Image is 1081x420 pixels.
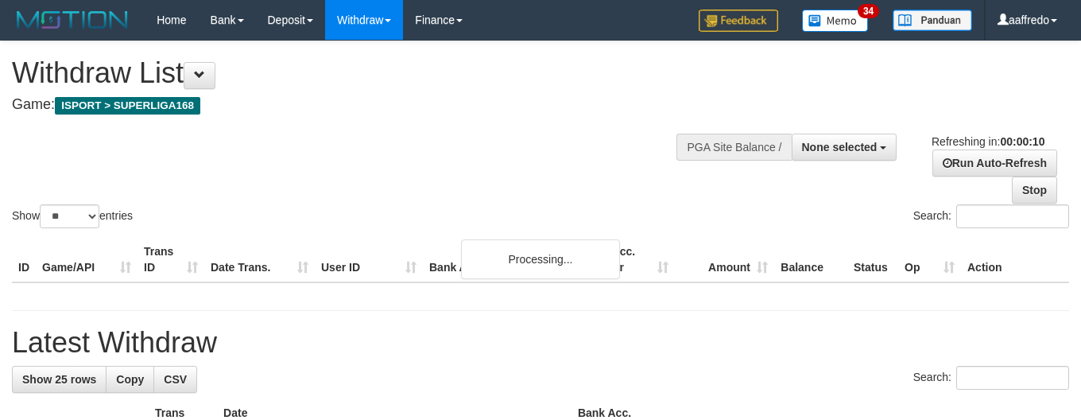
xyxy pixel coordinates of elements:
span: 34 [858,4,879,18]
th: Amount [675,237,774,282]
img: Feedback.jpg [699,10,778,32]
th: Op [898,237,961,282]
span: None selected [802,141,878,154]
span: Copy [116,373,144,386]
label: Show entries [12,204,133,228]
th: Status [847,237,898,282]
th: Balance [774,237,847,282]
th: Date Trans. [204,237,315,282]
img: panduan.png [893,10,972,31]
th: Game/API [36,237,138,282]
span: CSV [164,373,187,386]
a: Show 25 rows [12,366,107,393]
h4: Game: [12,97,705,113]
h1: Latest Withdraw [12,327,1069,359]
button: None selected [792,134,897,161]
th: ID [12,237,36,282]
label: Search: [913,204,1069,228]
div: Processing... [461,239,620,279]
select: Showentries [40,204,99,228]
a: CSV [153,366,197,393]
label: Search: [913,366,1069,390]
span: ISPORT > SUPERLIGA168 [55,97,200,115]
input: Search: [956,204,1069,228]
th: Action [961,237,1069,282]
th: User ID [315,237,423,282]
a: Stop [1012,177,1057,204]
span: Refreshing in: [932,135,1044,148]
input: Search: [956,366,1069,390]
th: Trans ID [138,237,204,282]
strong: 00:00:10 [1000,135,1044,148]
th: Bank Acc. Name [423,237,575,282]
img: Button%20Memo.svg [802,10,869,32]
div: PGA Site Balance / [676,134,791,161]
th: Bank Acc. Number [575,237,675,282]
span: Show 25 rows [22,373,96,386]
a: Run Auto-Refresh [932,150,1057,177]
img: MOTION_logo.png [12,8,133,32]
a: Copy [106,366,154,393]
h1: Withdraw List [12,57,705,89]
